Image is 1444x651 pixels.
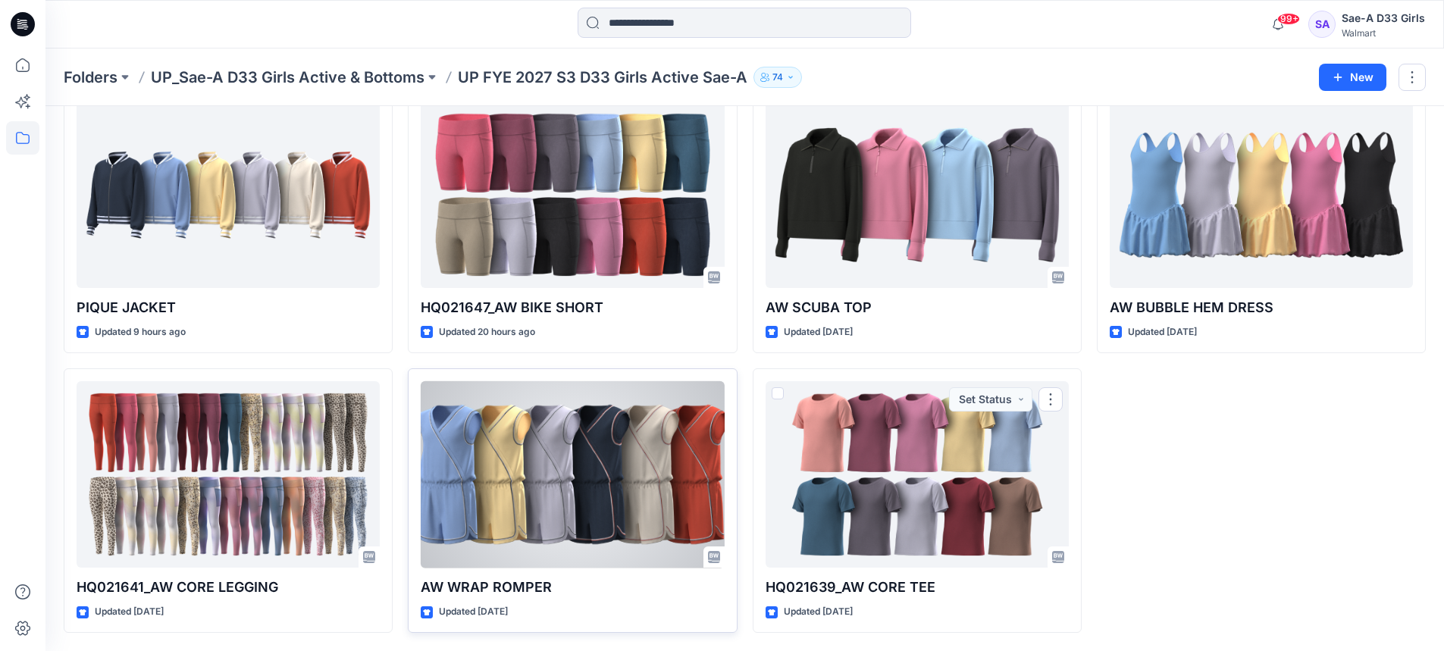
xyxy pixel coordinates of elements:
p: AW BUBBLE HEM DRESS [1110,297,1413,318]
p: Updated [DATE] [784,324,853,340]
a: UP_Sae-A D33 Girls Active & Bottoms [151,67,424,88]
a: AW SCUBA TOP [766,102,1069,289]
a: AW WRAP ROMPER [421,381,724,568]
p: AW WRAP ROMPER [421,577,724,598]
button: New [1319,64,1386,91]
p: HQ021639_AW CORE TEE [766,577,1069,598]
p: HQ021641_AW CORE LEGGING [77,577,380,598]
a: HQ021639_AW CORE TEE [766,381,1069,568]
p: 74 [772,69,783,86]
p: Updated [DATE] [439,604,508,620]
a: AW BUBBLE HEM DRESS [1110,102,1413,289]
p: Updated [DATE] [95,604,164,620]
p: Updated 9 hours ago [95,324,186,340]
a: HQ021647_AW BIKE SHORT [421,102,724,289]
p: UP FYE 2027 S3 D33 Girls Active Sae-A [458,67,747,88]
button: 74 [753,67,802,88]
p: Updated 20 hours ago [439,324,535,340]
span: 99+ [1277,13,1300,25]
a: PIQUE JACKET [77,102,380,289]
div: SA [1308,11,1336,38]
div: Walmart [1342,27,1425,39]
p: AW SCUBA TOP [766,297,1069,318]
div: Sae-A D33 Girls [1342,9,1425,27]
a: Folders [64,67,117,88]
p: Updated [DATE] [1128,324,1197,340]
p: PIQUE JACKET [77,297,380,318]
a: HQ021641_AW CORE LEGGING [77,381,380,568]
p: Updated [DATE] [784,604,853,620]
p: HQ021647_AW BIKE SHORT [421,297,724,318]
